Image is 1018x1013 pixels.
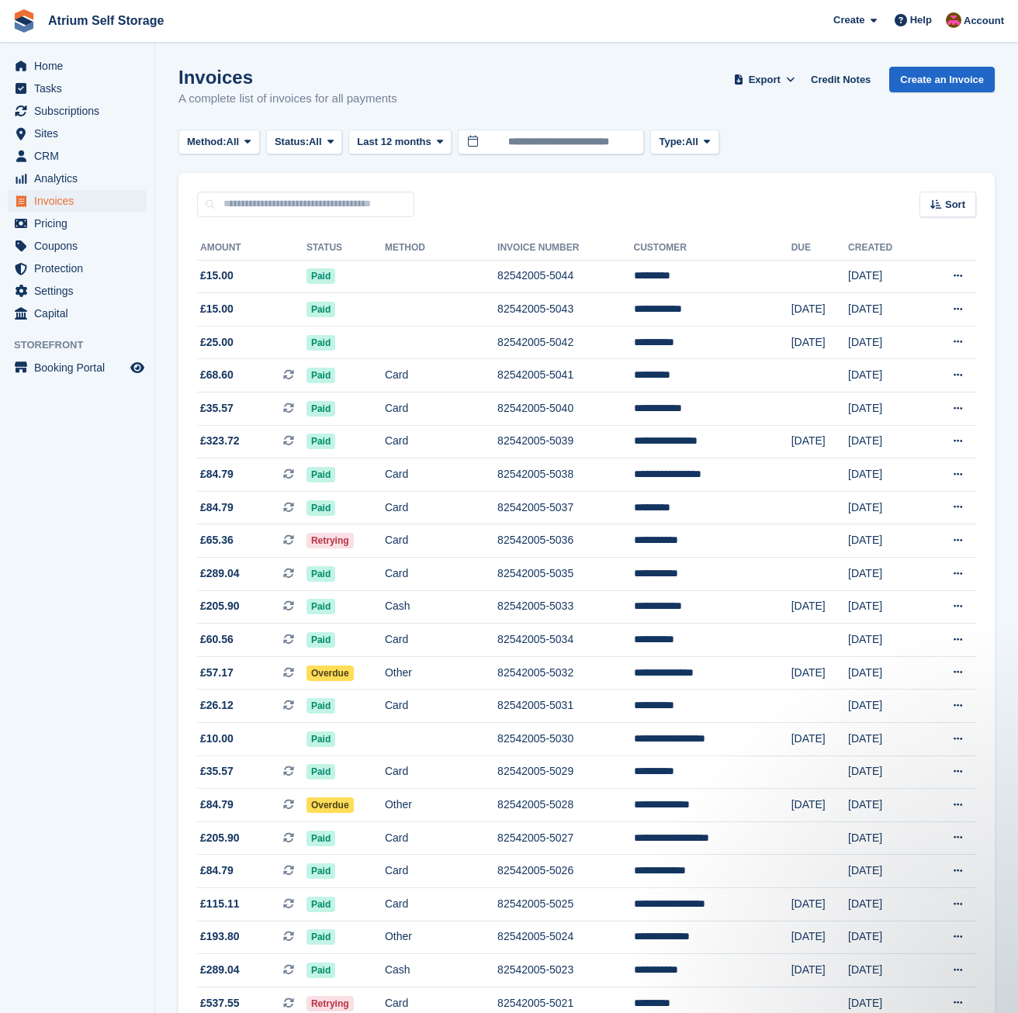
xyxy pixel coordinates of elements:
td: [DATE] [791,921,848,954]
td: Cash [385,954,497,987]
span: £84.79 [200,797,234,813]
span: Paid [306,302,335,317]
td: [DATE] [848,887,922,921]
a: menu [8,357,147,379]
a: Preview store [128,358,147,377]
span: Type: [659,134,685,150]
td: [DATE] [791,723,848,756]
th: Created [848,236,922,261]
span: Paid [306,467,335,482]
td: 82542005-5038 [497,458,633,492]
span: Export [749,72,781,88]
span: £57.17 [200,665,234,681]
a: menu [8,55,147,77]
td: Card [385,524,497,558]
td: 82542005-5026 [497,855,633,888]
td: 82542005-5044 [497,260,633,293]
td: 82542005-5031 [497,690,633,723]
img: stora-icon-8386f47178a22dfd0bd8f6a31ec36ba5ce8667c1dd55bd0f319d3a0aa187defe.svg [12,9,36,33]
span: Invoices [34,190,127,212]
td: 82542005-5041 [497,359,633,392]
span: £65.36 [200,532,234,548]
td: [DATE] [848,954,922,987]
span: £289.04 [200,565,240,582]
td: [DATE] [848,755,922,789]
button: Last 12 months [348,130,452,155]
span: Paid [306,500,335,516]
span: Settings [34,280,127,302]
td: [DATE] [791,293,848,327]
td: [DATE] [848,524,922,558]
td: 82542005-5040 [497,392,633,426]
span: Retrying [306,996,354,1011]
span: Paid [306,434,335,449]
td: Card [385,755,497,789]
td: [DATE] [848,558,922,591]
a: menu [8,168,147,189]
td: 82542005-5034 [497,624,633,657]
a: menu [8,258,147,279]
span: Method: [187,134,227,150]
span: Paid [306,335,335,351]
span: Paid [306,764,335,780]
span: Paid [306,897,335,912]
td: 82542005-5029 [497,755,633,789]
td: Card [385,458,497,492]
td: [DATE] [848,326,922,359]
span: Create [833,12,864,28]
td: [DATE] [791,656,848,690]
button: Method: All [178,130,260,155]
span: £84.79 [200,500,234,516]
td: [DATE] [848,723,922,756]
td: 82542005-5030 [497,723,633,756]
span: Storefront [14,337,154,353]
h1: Invoices [178,67,397,88]
td: [DATE] [791,590,848,624]
span: Capital [34,303,127,324]
p: A complete list of invoices for all payments [178,90,397,108]
td: [DATE] [848,690,922,723]
td: [DATE] [848,855,922,888]
span: £26.12 [200,697,234,714]
td: Card [385,392,497,426]
span: All [685,134,698,150]
th: Due [791,236,848,261]
button: Status: All [266,130,342,155]
td: [DATE] [848,491,922,524]
span: £84.79 [200,466,234,482]
span: Coupons [34,235,127,257]
td: [DATE] [848,425,922,458]
td: [DATE] [848,624,922,657]
span: Pricing [34,213,127,234]
a: menu [8,213,147,234]
span: Booking Portal [34,357,127,379]
td: 82542005-5027 [497,821,633,855]
td: 82542005-5035 [497,558,633,591]
span: Sites [34,123,127,144]
span: Overdue [306,666,354,681]
a: Create an Invoice [889,67,995,92]
span: Subscriptions [34,100,127,122]
span: Paid [306,401,335,417]
a: menu [8,303,147,324]
span: £35.57 [200,400,234,417]
td: [DATE] [848,359,922,392]
a: menu [8,145,147,167]
span: Paid [306,831,335,846]
td: [DATE] [848,656,922,690]
span: Paid [306,368,335,383]
span: £193.80 [200,928,240,945]
span: CRM [34,145,127,167]
td: 82542005-5028 [497,789,633,822]
td: Card [385,821,497,855]
td: Other [385,921,497,954]
td: [DATE] [848,293,922,327]
a: menu [8,123,147,144]
span: Paid [306,566,335,582]
span: Retrying [306,533,354,548]
a: menu [8,235,147,257]
td: Cash [385,590,497,624]
span: £35.57 [200,763,234,780]
span: Home [34,55,127,77]
td: Card [385,558,497,591]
